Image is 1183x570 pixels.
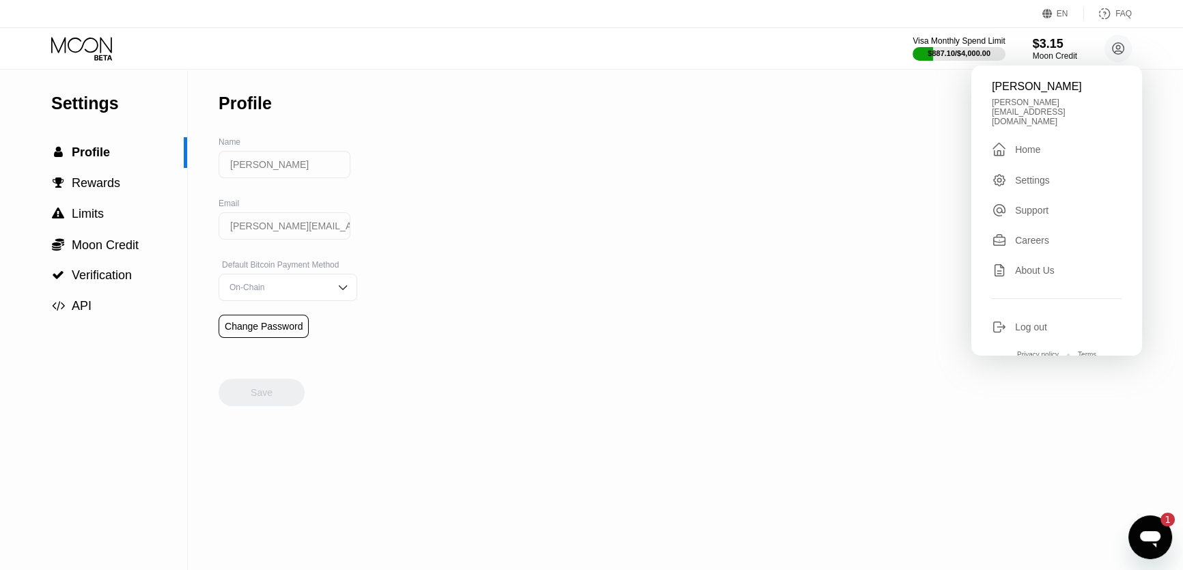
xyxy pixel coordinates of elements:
span: Moon Credit [72,238,139,252]
div: $887.10 / $4,000.00 [928,49,990,57]
iframe: Okunmamış mesaj sayısı [1147,513,1175,526]
div: Careers [992,233,1122,248]
div: Support [1015,205,1048,216]
div: On-Chain [226,283,329,292]
div: Profile [219,94,272,113]
div: Default Bitcoin Payment Method [219,260,357,270]
div: [PERSON_NAME][EMAIL_ADDRESS][DOMAIN_NAME] [992,98,1122,126]
div: FAQ [1084,7,1132,20]
div: Settings [1015,175,1050,186]
span: Rewards [72,176,120,190]
iframe: Mesajlaşma penceresini başlatma düğmesi, 1 okunmamış mesaj [1128,515,1172,559]
div: Privacy policy [1017,351,1059,358]
div: [PERSON_NAME] [992,81,1122,93]
span:  [54,146,63,158]
div: $3.15Moon Credit [1033,37,1077,61]
div: $3.15 [1033,37,1077,51]
div: FAQ [1115,9,1132,18]
div: Change Password [219,315,309,338]
span: Verification [72,268,132,282]
div: EN [1057,9,1068,18]
span:  [52,269,64,281]
div: Terms [1078,351,1096,358]
span:  [52,300,65,312]
div:  [51,269,65,281]
div: EN [1042,7,1084,20]
div: Email [219,199,357,208]
span: Limits [72,207,104,220]
div: Visa Monthly Spend Limit [913,36,1005,46]
div:  [51,177,65,189]
span:  [52,208,64,220]
div: Log out [1015,322,1047,332]
div: About Us [1015,265,1055,276]
div: Visa Monthly Spend Limit$887.10/$4,000.00 [913,36,1005,61]
div: Change Password [225,321,303,332]
div:  [51,146,65,158]
span:  [53,177,64,189]
div: Careers [1015,235,1049,246]
div: Name [219,137,357,147]
div:  [992,141,1007,158]
div:  [51,300,65,312]
span: API [72,299,92,313]
div: Settings [992,173,1122,188]
div:  [51,208,65,220]
div: Support [992,203,1122,218]
div: About Us [992,263,1122,278]
div: Home [992,141,1122,158]
div: Home [1015,144,1040,155]
div:  [51,238,65,251]
div: Log out [992,319,1122,334]
span:  [52,238,64,251]
div: Moon Credit [1033,51,1077,61]
span: Profile [72,145,110,159]
div: Settings [51,94,187,113]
